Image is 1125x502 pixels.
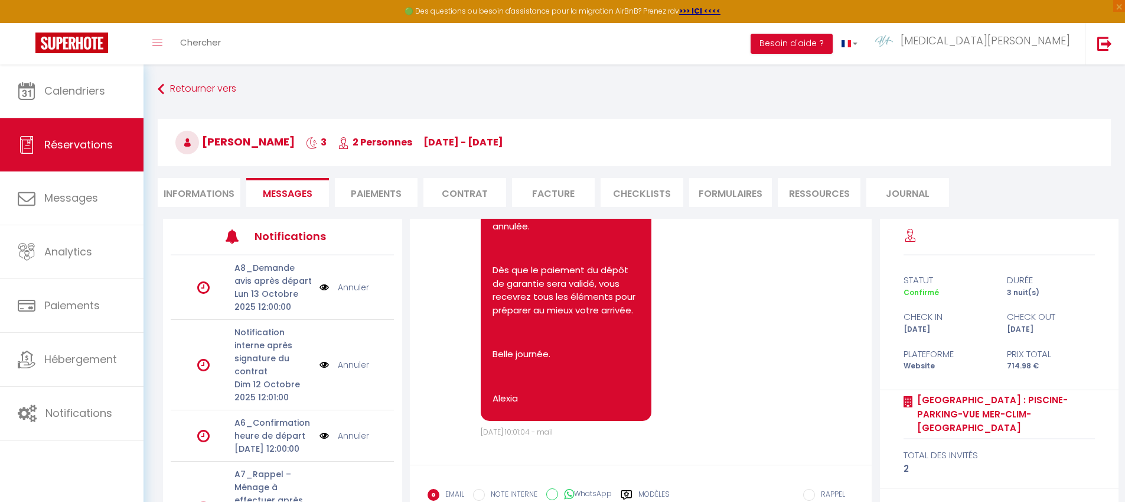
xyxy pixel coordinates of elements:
li: Paiements [335,178,418,207]
div: durée [999,273,1103,287]
span: Notifications [45,406,112,420]
a: Chercher [171,23,230,64]
h3: Notifications [255,223,348,250]
div: 3 nuit(s) [999,287,1103,299]
span: [MEDICAL_DATA][PERSON_NAME] [901,33,1070,48]
li: Informations [158,178,240,207]
li: Ressources [778,178,860,207]
span: Chercher [180,36,221,48]
li: Contrat [423,178,506,207]
a: [GEOGRAPHIC_DATA] : Piscine-Parking-Vue mer-Clim-[GEOGRAPHIC_DATA] [913,393,1095,435]
span: 2 Personnes [338,135,412,149]
span: Calendriers [44,83,105,98]
img: NO IMAGE [319,281,329,294]
p: Dès que le paiement du dépôt de garantie sera validé, vous recevrez tous les éléments pour prépar... [493,264,640,317]
a: ... [MEDICAL_DATA][PERSON_NAME] [866,23,1085,64]
span: Messages [44,190,98,205]
p: A6_Confirmation heure de départ [234,416,312,442]
label: NOTE INTERNE [485,489,537,502]
span: Messages [263,187,312,200]
a: Annuler [338,281,369,294]
p: Belle journée. [493,348,640,361]
div: [DATE] [999,324,1103,335]
p: Notification interne après signature du contrat [234,326,312,378]
div: total des invités [904,448,1095,462]
div: Prix total [999,347,1103,361]
div: statut [896,273,999,287]
div: check in [896,310,999,324]
img: Super Booking [35,33,108,53]
img: logout [1097,36,1112,51]
span: Confirmé [904,287,939,297]
li: Journal [866,178,949,207]
a: Retourner vers [158,79,1111,100]
div: 714.98 € [999,361,1103,372]
a: Annuler [338,429,369,442]
div: Plateforme [896,347,999,361]
img: NO IMAGE [319,358,329,371]
span: [DATE] - [DATE] [423,135,503,149]
li: CHECKLISTS [601,178,683,207]
button: Besoin d'aide ? [751,34,833,54]
label: EMAIL [439,489,464,502]
span: Hébergement [44,352,117,367]
img: NO IMAGE [319,429,329,442]
span: [PERSON_NAME] [175,134,295,149]
span: 3 [306,135,327,149]
span: Paiements [44,298,100,313]
div: 2 [904,462,1095,476]
a: Annuler [338,358,369,371]
div: [DATE] [896,324,999,335]
p: A8_Demande avis après départ [234,261,312,287]
img: ... [875,35,893,47]
span: [DATE] 10:01:04 - mail [481,427,553,437]
span: Analytics [44,244,92,259]
span: Réservations [44,137,113,152]
p: Dim 12 Octobre 2025 12:01:00 [234,378,312,404]
li: FORMULAIRES [689,178,772,207]
div: Website [896,361,999,372]
label: RAPPEL [815,489,845,502]
a: >>> ICI <<<< [679,6,720,16]
div: check out [999,310,1103,324]
p: Lun 13 Octobre 2025 12:00:00 [234,287,312,313]
p: Alexia [493,392,640,406]
p: [DATE] 12:00:00 [234,442,312,455]
label: WhatsApp [558,488,612,501]
li: Facture [512,178,595,207]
